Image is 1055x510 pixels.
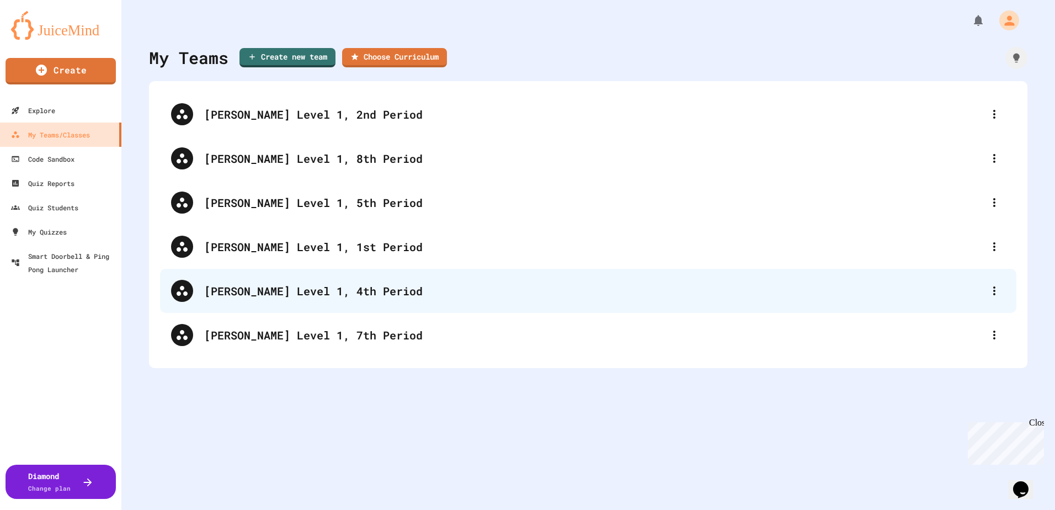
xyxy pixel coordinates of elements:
[6,465,116,499] button: DiamondChange plan
[160,92,1016,136] div: [PERSON_NAME] Level 1, 2nd Period
[6,58,116,84] a: Create
[149,45,228,70] div: My Teams
[11,104,55,117] div: Explore
[4,4,76,70] div: Chat with us now!Close
[160,313,1016,357] div: [PERSON_NAME] Level 1, 7th Period
[204,238,983,255] div: [PERSON_NAME] Level 1, 1st Period
[204,283,983,299] div: [PERSON_NAME] Level 1, 4th Period
[1005,47,1027,69] div: How it works
[160,136,1016,180] div: [PERSON_NAME] Level 1, 8th Period
[1009,466,1044,499] iframe: chat widget
[988,8,1022,33] div: My Account
[28,470,71,493] div: Diamond
[160,180,1016,225] div: [PERSON_NAME] Level 1, 5th Period
[963,418,1044,465] iframe: chat widget
[342,48,447,67] a: Choose Curriculum
[11,201,78,214] div: Quiz Students
[204,106,983,123] div: [PERSON_NAME] Level 1, 2nd Period
[11,128,90,141] div: My Teams/Classes
[11,225,67,238] div: My Quizzes
[239,48,335,67] a: Create new team
[11,177,74,190] div: Quiz Reports
[204,150,983,167] div: [PERSON_NAME] Level 1, 8th Period
[11,249,117,276] div: Smart Doorbell & Ping Pong Launcher
[11,11,110,40] img: logo-orange.svg
[160,225,1016,269] div: [PERSON_NAME] Level 1, 1st Period
[11,152,74,166] div: Code Sandbox
[160,269,1016,313] div: [PERSON_NAME] Level 1, 4th Period
[28,484,71,492] span: Change plan
[951,11,988,30] div: My Notifications
[204,194,983,211] div: [PERSON_NAME] Level 1, 5th Period
[204,327,983,343] div: [PERSON_NAME] Level 1, 7th Period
